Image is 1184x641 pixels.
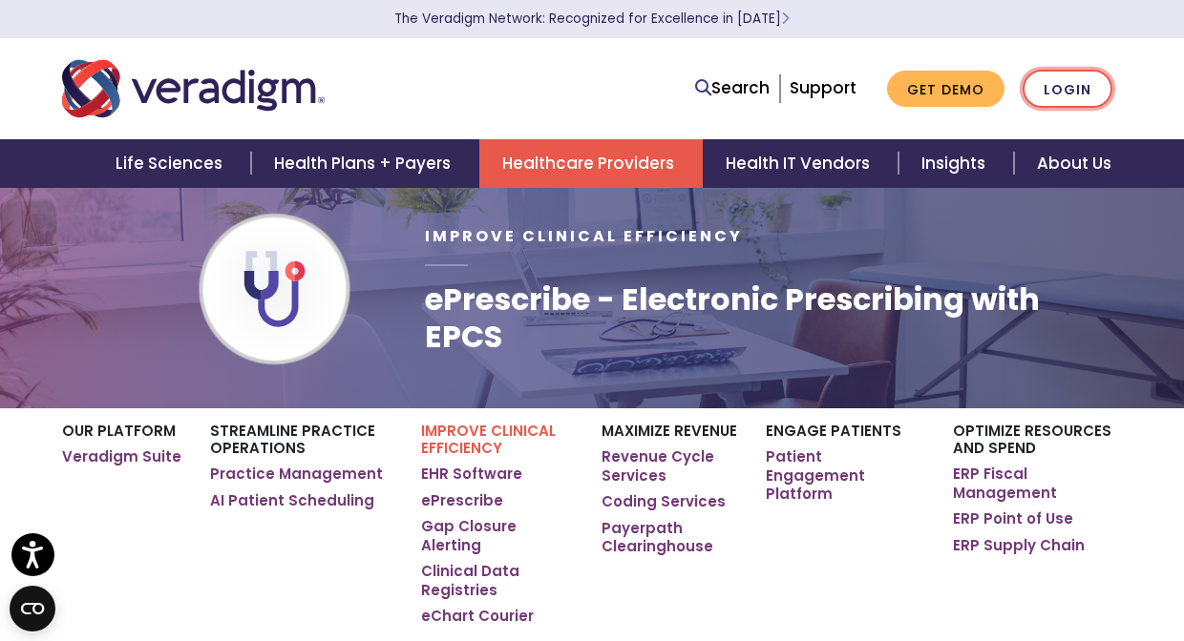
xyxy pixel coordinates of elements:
[602,447,737,485] a: Revenue Cycle Services
[602,519,737,556] a: Payerpath Clearinghouse
[62,57,325,120] img: Veradigm logo
[953,465,1122,502] a: ERP Fiscal Management
[602,492,726,511] a: Coding Services
[781,10,790,28] span: Learn More
[251,139,479,188] a: Health Plans + Payers
[1014,139,1134,188] a: About Us
[479,139,703,188] a: Healthcare Providers
[93,139,251,188] a: Life Sciences
[817,504,1161,618] iframe: Drift Chat Widget
[394,10,790,28] a: The Veradigm Network: Recognized for Excellence in [DATE]Learn More
[421,517,573,554] a: Gap Closure Alerting
[425,281,1122,355] h1: ePrescribe - Electronic Prescribing with EPCS
[10,586,55,631] button: Open CMP widget
[421,465,522,484] a: EHR Software
[421,562,573,599] a: Clinical Data Registries
[899,139,1014,188] a: Insights
[1023,70,1112,109] a: Login
[790,76,856,99] a: Support
[62,447,181,466] a: Veradigm Suite
[766,447,924,504] a: Patient Engagement Platform
[421,607,534,626] a: eChart Courier
[887,71,1004,108] a: Get Demo
[210,491,374,510] a: AI Patient Scheduling
[425,225,743,247] span: Improve Clinical Efficiency
[695,75,770,101] a: Search
[703,139,899,188] a: Health IT Vendors
[210,465,383,484] a: Practice Management
[421,491,503,510] a: ePrescribe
